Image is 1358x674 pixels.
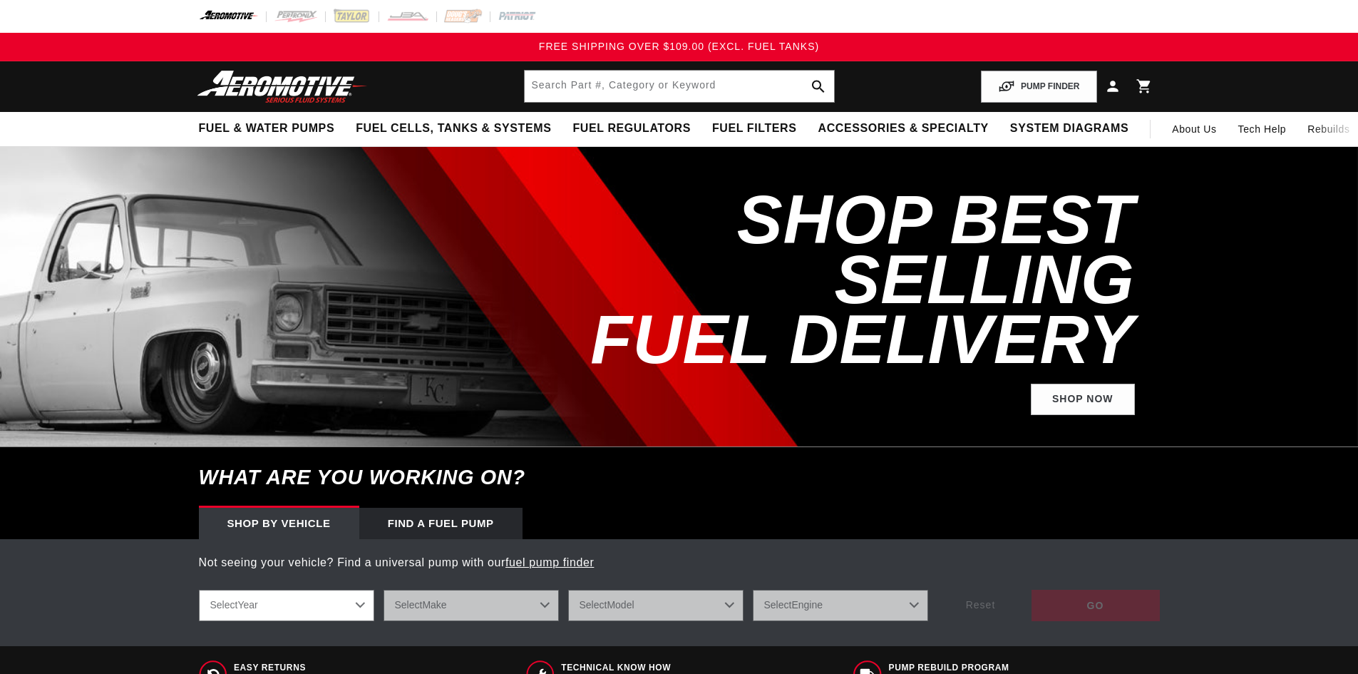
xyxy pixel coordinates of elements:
button: search button [803,71,834,102]
summary: Accessories & Specialty [808,112,999,145]
span: Accessories & Specialty [818,121,989,136]
span: Fuel Regulators [572,121,690,136]
summary: Fuel Filters [701,112,808,145]
select: Year [199,590,374,621]
select: Engine [753,590,928,621]
div: Find a Fuel Pump [359,508,523,539]
summary: Fuel Cells, Tanks & Systems [345,112,562,145]
span: Easy Returns [234,662,380,674]
a: fuel pump finder [505,556,594,568]
img: Aeromotive [193,70,371,103]
summary: Fuel Regulators [562,112,701,145]
summary: Tech Help [1228,112,1297,146]
span: Fuel Filters [712,121,797,136]
span: Fuel Cells, Tanks & Systems [356,121,551,136]
span: Fuel & Water Pumps [199,121,335,136]
span: System Diagrams [1010,121,1128,136]
span: Tech Help [1238,121,1287,137]
summary: System Diagrams [999,112,1139,145]
h6: What are you working on? [163,447,1195,508]
span: Technical Know How [561,662,771,674]
h2: SHOP BEST SELLING FUEL DELIVERY [525,190,1135,369]
select: Make [384,590,559,621]
p: Not seeing your vehicle? Find a universal pump with our [199,553,1160,572]
span: Rebuilds [1307,121,1349,137]
input: Search by Part Number, Category or Keyword [525,71,834,102]
a: Shop Now [1031,384,1135,416]
a: About Us [1161,112,1227,146]
span: About Us [1172,123,1216,135]
span: Pump Rebuild program [889,662,1149,674]
span: FREE SHIPPING OVER $109.00 (EXCL. FUEL TANKS) [539,41,819,52]
summary: Fuel & Water Pumps [188,112,346,145]
div: Shop by vehicle [199,508,359,539]
button: PUMP FINDER [981,71,1096,103]
select: Model [568,590,744,621]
